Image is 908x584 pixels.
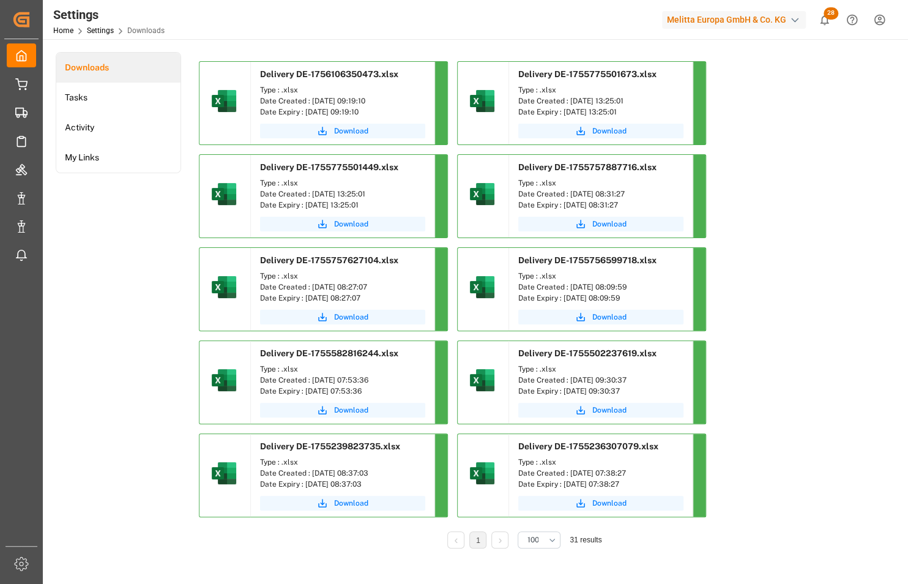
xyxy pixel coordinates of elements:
[260,200,425,211] div: Date Expiry : [DATE] 13:25:01
[209,459,239,488] img: microsoft-excel-2019--v1.png
[518,441,658,451] span: Delivery DE-1755236307079.xlsx
[260,479,425,490] div: Date Expiry : [DATE] 08:37:03
[447,531,464,548] li: Previous Page
[53,26,73,35] a: Home
[518,348,657,358] span: Delivery DE-1755502237619.xlsx
[260,178,425,189] div: Type : .xlsx
[662,11,806,29] div: Melitta Europa GmbH & Co. KG
[260,95,425,107] div: Date Created : [DATE] 09:19:10
[467,179,497,209] img: microsoft-excel-2019--v1.png
[467,272,497,302] img: microsoft-excel-2019--v1.png
[260,364,425,375] div: Type : .xlsx
[662,8,811,31] button: Melitta Europa GmbH & Co. KG
[518,84,683,95] div: Type : .xlsx
[518,178,683,189] div: Type : .xlsx
[260,441,400,451] span: Delivery DE-1755239823735.xlsx
[592,219,627,230] span: Download
[518,282,683,293] div: Date Created : [DATE] 08:09:59
[518,293,683,304] div: Date Expiry : [DATE] 08:09:59
[260,282,425,293] div: Date Created : [DATE] 08:27:07
[467,365,497,395] img: microsoft-excel-2019--v1.png
[334,125,368,137] span: Download
[592,312,627,323] span: Download
[260,107,425,118] div: Date Expiry : [DATE] 09:19:10
[87,26,114,35] a: Settings
[260,69,398,79] span: Delivery DE-1756106350473.xlsx
[467,86,497,116] img: microsoft-excel-2019--v1.png
[518,271,683,282] div: Type : .xlsx
[334,219,368,230] span: Download
[518,375,683,386] div: Date Created : [DATE] 09:30:37
[260,271,425,282] div: Type : .xlsx
[56,143,180,173] a: My Links
[209,86,239,116] img: microsoft-excel-2019--v1.png
[518,124,683,138] button: Download
[260,124,425,138] button: Download
[518,403,683,417] button: Download
[518,457,683,468] div: Type : .xlsx
[527,534,538,545] span: 100
[518,255,657,265] span: Delivery DE-1755756599718.xlsx
[260,496,425,511] button: Download
[209,272,239,302] img: microsoft-excel-2019--v1.png
[491,531,508,548] li: Next Page
[260,403,425,417] button: Download
[56,53,180,83] a: Downloads
[209,365,239,395] img: microsoft-excel-2019--v1.png
[476,536,480,545] a: 1
[592,498,627,509] span: Download
[334,312,368,323] span: Download
[838,6,866,34] button: Help Center
[260,84,425,95] div: Type : .xlsx
[518,107,683,118] div: Date Expiry : [DATE] 13:25:01
[56,83,180,113] a: Tasks
[469,531,486,548] li: 1
[260,293,425,304] div: Date Expiry : [DATE] 08:27:07
[518,468,683,479] div: Date Created : [DATE] 07:38:27
[570,536,601,544] span: 31 results
[518,479,683,490] div: Date Expiry : [DATE] 07:38:27
[518,531,560,548] button: open menu
[811,6,838,34] button: show 28 new notifications
[518,189,683,200] div: Date Created : [DATE] 08:31:27
[592,125,627,137] span: Download
[260,162,398,172] span: Delivery DE-1755775501449.xlsx
[518,217,683,231] button: Download
[518,364,683,375] div: Type : .xlsx
[518,386,683,397] div: Date Expiry : [DATE] 09:30:37
[518,69,657,79] span: Delivery DE-1755775501673.xlsx
[260,468,425,479] div: Date Created : [DATE] 08:37:03
[260,348,398,358] span: Delivery DE-1755582816244.xlsx
[518,200,683,211] div: Date Expiry : [DATE] 08:31:27
[260,217,425,231] button: Download
[467,459,497,488] img: microsoft-excel-2019--v1.png
[56,113,180,143] li: Activity
[260,375,425,386] div: Date Created : [DATE] 07:53:36
[518,496,683,511] button: Download
[518,162,657,172] span: Delivery DE-1755757887716.xlsx
[260,386,425,397] div: Date Expiry : [DATE] 07:53:36
[518,310,683,324] button: Download
[592,405,627,416] span: Download
[209,179,239,209] img: microsoft-excel-2019--v1.png
[260,457,425,468] div: Type : .xlsx
[260,255,398,265] span: Delivery DE-1755757627104.xlsx
[518,95,683,107] div: Date Created : [DATE] 13:25:01
[260,189,425,200] div: Date Created : [DATE] 13:25:01
[824,7,838,20] span: 28
[260,310,425,324] button: Download
[334,405,368,416] span: Download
